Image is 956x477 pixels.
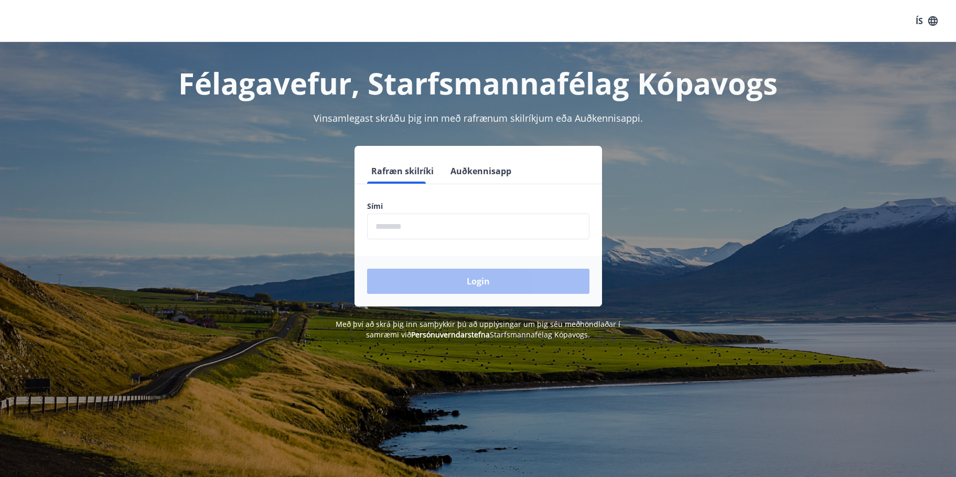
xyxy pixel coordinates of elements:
h1: Félagavefur, Starfsmannafélag Kópavogs [113,63,843,103]
span: Vinsamlegast skráðu þig inn með rafrænum skilríkjum eða Auðkennisappi. [314,112,643,124]
a: Persónuverndarstefna [411,330,490,340]
label: Sími [367,201,589,211]
button: Auðkennisapp [446,158,515,184]
button: Rafræn skilríki [367,158,438,184]
span: Með því að skrá þig inn samþykkir þú að upplýsingar um þig séu meðhöndlaðar í samræmi við Starfsm... [336,319,620,340]
button: ÍS [910,12,943,30]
